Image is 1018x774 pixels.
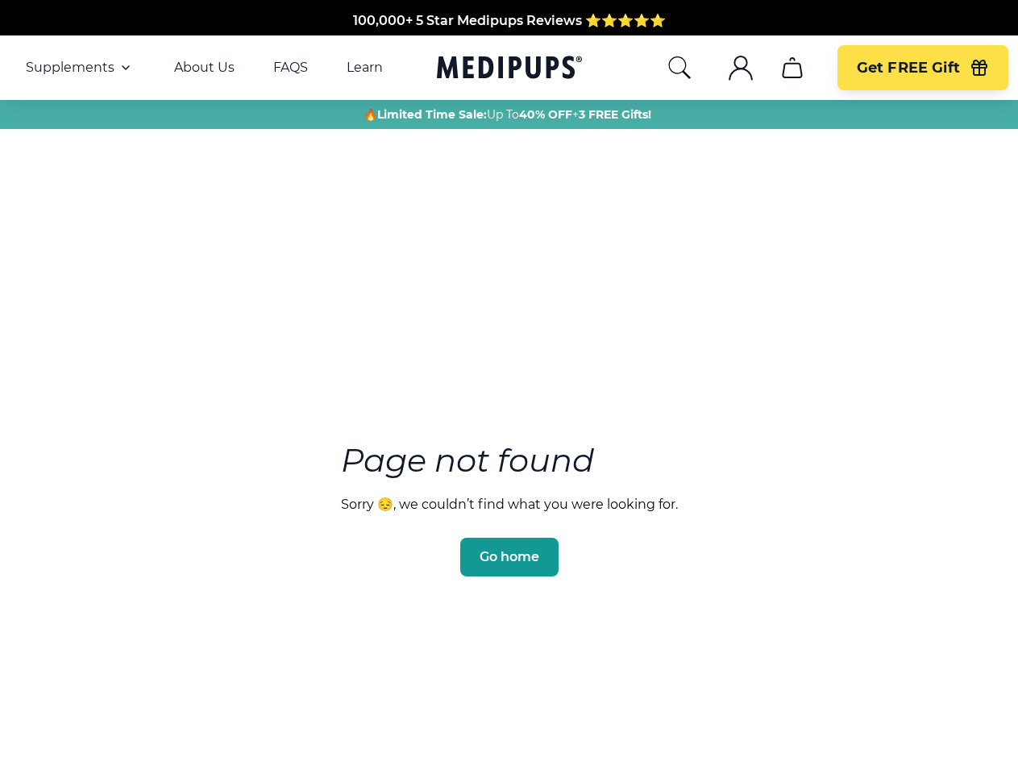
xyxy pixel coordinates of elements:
button: cart [773,48,812,87]
button: Get FREE Gift [837,45,1008,90]
button: Supplements [26,58,135,77]
h3: Page not found [341,437,678,484]
a: About Us [174,60,235,76]
a: FAQS [273,60,308,76]
a: Medipups [437,52,582,85]
p: Sorry 😔, we couldn’t find what you were looking for. [341,497,678,512]
span: Made In The [GEOGRAPHIC_DATA] from domestic & globally sourced ingredients [241,31,777,47]
a: Learn [347,60,383,76]
span: Go home [480,549,539,565]
span: 🔥 Up To + [364,106,651,123]
span: Get FREE Gift [857,59,960,77]
button: search [667,55,692,81]
span: 100,000+ 5 Star Medipups Reviews ⭐️⭐️⭐️⭐️⭐️ [353,12,666,27]
button: account [721,48,760,87]
button: Go home [460,538,559,576]
span: Supplements [26,60,114,76]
